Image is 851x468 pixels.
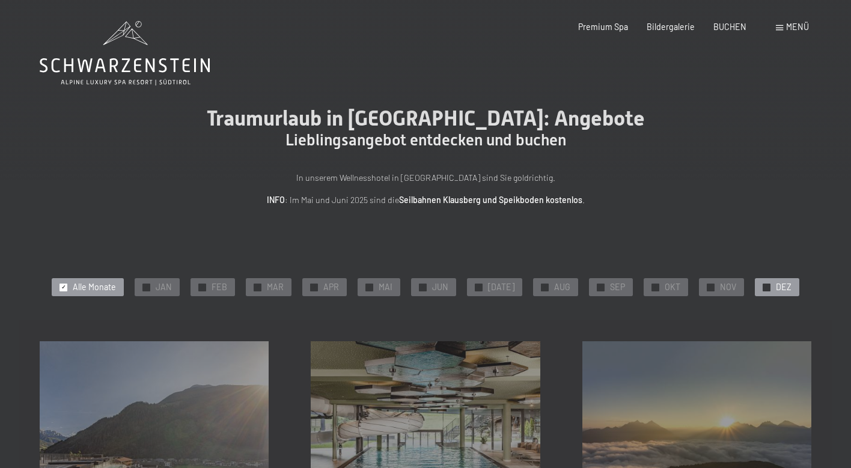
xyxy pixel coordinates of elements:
[554,281,570,293] span: AUG
[200,284,205,291] span: ✓
[598,284,603,291] span: ✓
[488,281,514,293] span: [DATE]
[161,193,690,207] p: : Im Mai und Juni 2025 sind die .
[477,284,481,291] span: ✓
[161,171,690,185] p: In unserem Wellnesshotel in [GEOGRAPHIC_DATA] sind Sie goldrichtig.
[73,281,116,293] span: Alle Monate
[255,284,260,291] span: ✓
[367,284,372,291] span: ✓
[312,284,317,291] span: ✓
[323,281,339,293] span: APR
[267,281,284,293] span: MAR
[543,284,548,291] span: ✓
[421,284,425,291] span: ✓
[786,22,809,32] span: Menü
[207,106,645,130] span: Traumurlaub in [GEOGRAPHIC_DATA]: Angebote
[156,281,172,293] span: JAN
[713,22,746,32] a: BUCHEN
[61,284,66,291] span: ✓
[267,195,285,205] strong: INFO
[776,281,792,293] span: DEZ
[578,22,628,32] a: Premium Spa
[720,281,736,293] span: NOV
[399,195,582,205] strong: Seilbahnen Klausberg und Speikboden kostenlos
[708,284,713,291] span: ✓
[285,131,566,149] span: Lieblingsangebot entdecken und buchen
[653,284,657,291] span: ✓
[610,281,625,293] span: SEP
[665,281,680,293] span: OKT
[212,281,227,293] span: FEB
[144,284,149,291] span: ✓
[379,281,392,293] span: MAI
[764,284,769,291] span: ✓
[432,281,448,293] span: JUN
[647,22,695,32] a: Bildergalerie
